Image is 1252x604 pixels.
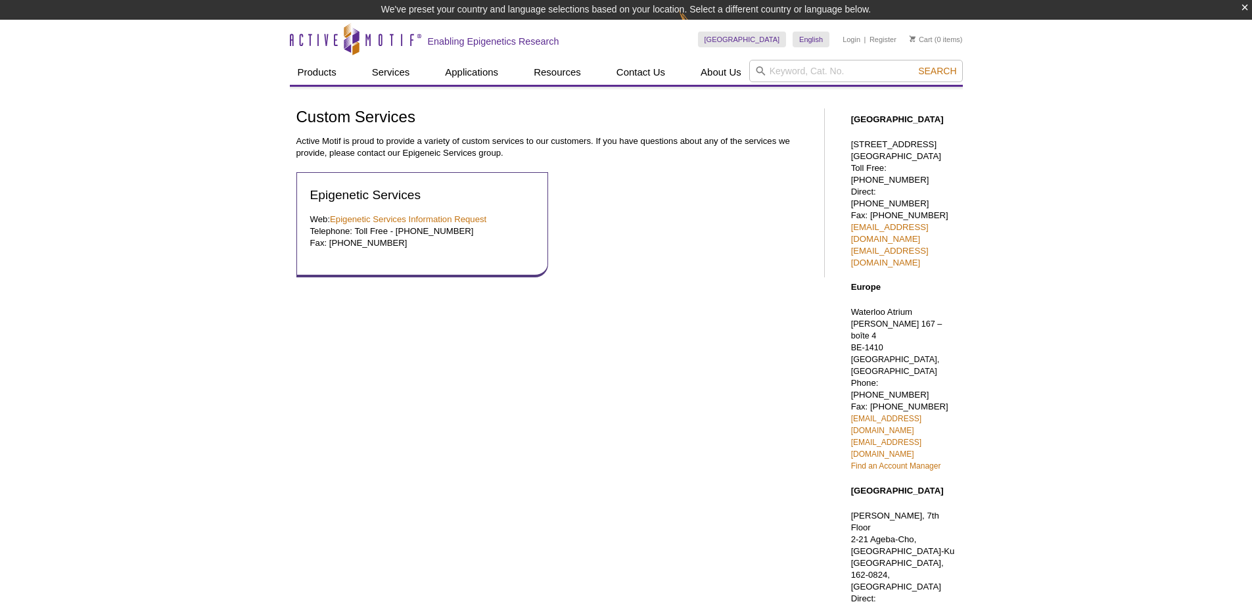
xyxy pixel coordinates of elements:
input: Keyword, Cat. No. [749,60,963,82]
button: Search [914,65,960,77]
strong: Europe [851,282,881,292]
a: Contact Us [609,60,673,85]
strong: [GEOGRAPHIC_DATA] [851,114,944,124]
a: [GEOGRAPHIC_DATA] [698,32,787,47]
a: Services [364,60,418,85]
a: [EMAIL_ADDRESS][DOMAIN_NAME] [851,414,921,435]
p: Web: Telephone: Toll Free - [PHONE_NUMBER] Fax: [PHONE_NUMBER] [310,214,535,249]
a: Cart [910,35,933,44]
strong: [GEOGRAPHIC_DATA] [851,486,944,496]
a: [EMAIL_ADDRESS][DOMAIN_NAME] [851,438,921,459]
p: Active Motif is proud to provide a variety of custom services to our customers. If you have quest... [296,135,811,159]
a: Applications [437,60,506,85]
a: Epigenetic Services Information Request [330,214,486,224]
li: | [864,32,866,47]
a: Find an Account Manager [851,461,941,471]
a: About Us [693,60,749,85]
a: Resources [526,60,589,85]
h1: Custom Services [296,108,811,128]
a: English [793,32,829,47]
a: [EMAIL_ADDRESS][DOMAIN_NAME] [851,246,929,267]
img: Change Here [679,10,714,41]
a: Login [843,35,860,44]
p: [STREET_ADDRESS] [GEOGRAPHIC_DATA] Toll Free: [PHONE_NUMBER] Direct: [PHONE_NUMBER] Fax: [PHONE_N... [851,139,956,269]
span: [PERSON_NAME] 167 – boîte 4 BE-1410 [GEOGRAPHIC_DATA], [GEOGRAPHIC_DATA] [851,319,942,376]
a: [EMAIL_ADDRESS][DOMAIN_NAME] [851,222,929,244]
a: Register [869,35,896,44]
h2: Enabling Epigenetics Research [428,35,559,47]
li: (0 items) [910,32,963,47]
img: Your Cart [910,35,916,42]
span: Search [918,66,956,76]
a: Products [290,60,344,85]
h2: Epigenetic Services [310,186,535,204]
p: Waterloo Atrium Phone: [PHONE_NUMBER] Fax: [PHONE_NUMBER] [851,306,956,472]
